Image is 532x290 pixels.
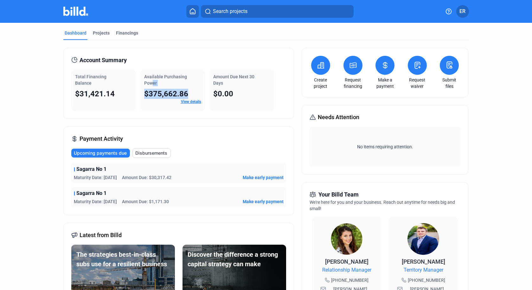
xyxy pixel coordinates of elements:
button: ER [456,5,469,18]
button: Search projects [201,5,354,18]
span: Needs Attention [318,113,359,122]
div: Dashboard [65,30,87,36]
span: Upcoming payments due [74,150,127,156]
span: Your Billd Team [318,190,359,199]
span: $0.00 [213,89,233,98]
span: Available Purchasing Power [144,74,187,86]
span: [PHONE_NUMBER] [331,277,369,283]
span: Amount Due: $1,171.30 [122,198,169,205]
div: Discover the difference a strong capital strategy can make [188,250,281,269]
span: Sagarra No 1 [76,165,106,173]
span: Total Financing Balance [75,74,106,86]
span: Latest from Billd [80,231,122,240]
button: Make early payment [243,198,284,205]
a: Create project [310,77,332,89]
span: $31,421.14 [75,89,115,98]
span: [PHONE_NUMBER] [408,277,445,283]
img: Billd Company Logo [63,7,88,16]
span: Account Summary [80,56,127,65]
div: Financings [116,30,138,36]
div: The strategies best-in-class subs use for a resilient business [76,250,170,269]
span: ER [459,8,465,15]
span: Territory Manager [404,266,443,274]
button: Make early payment [243,174,284,181]
img: Relationship Manager [331,223,362,255]
div: Projects [93,30,110,36]
span: Amount Due: $30,317.42 [122,174,171,181]
span: [PERSON_NAME] [402,258,445,265]
span: No items requiring attention. [312,144,458,150]
a: Submit files [438,77,460,89]
span: Maturity Date: [DATE] [74,198,117,205]
span: Maturity Date: [DATE] [74,174,117,181]
span: We're here for you and your business. Reach out anytime for needs big and small! [310,200,455,211]
span: Sagarra No 1 [76,190,106,197]
a: Request waiver [406,77,428,89]
img: Territory Manager [407,223,439,255]
button: Disbursements [132,148,171,158]
a: Make a payment [374,77,396,89]
span: Relationship Manager [322,266,371,274]
span: $375,662.86 [144,89,188,98]
span: [PERSON_NAME] [325,258,369,265]
button: Upcoming payments due [71,149,130,158]
span: Payment Activity [80,134,123,143]
span: Disbursements [135,150,167,156]
span: Amount Due Next 30 Days [213,74,254,86]
span: Search projects [213,8,247,15]
a: Request financing [342,77,364,89]
a: View details [181,100,201,104]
